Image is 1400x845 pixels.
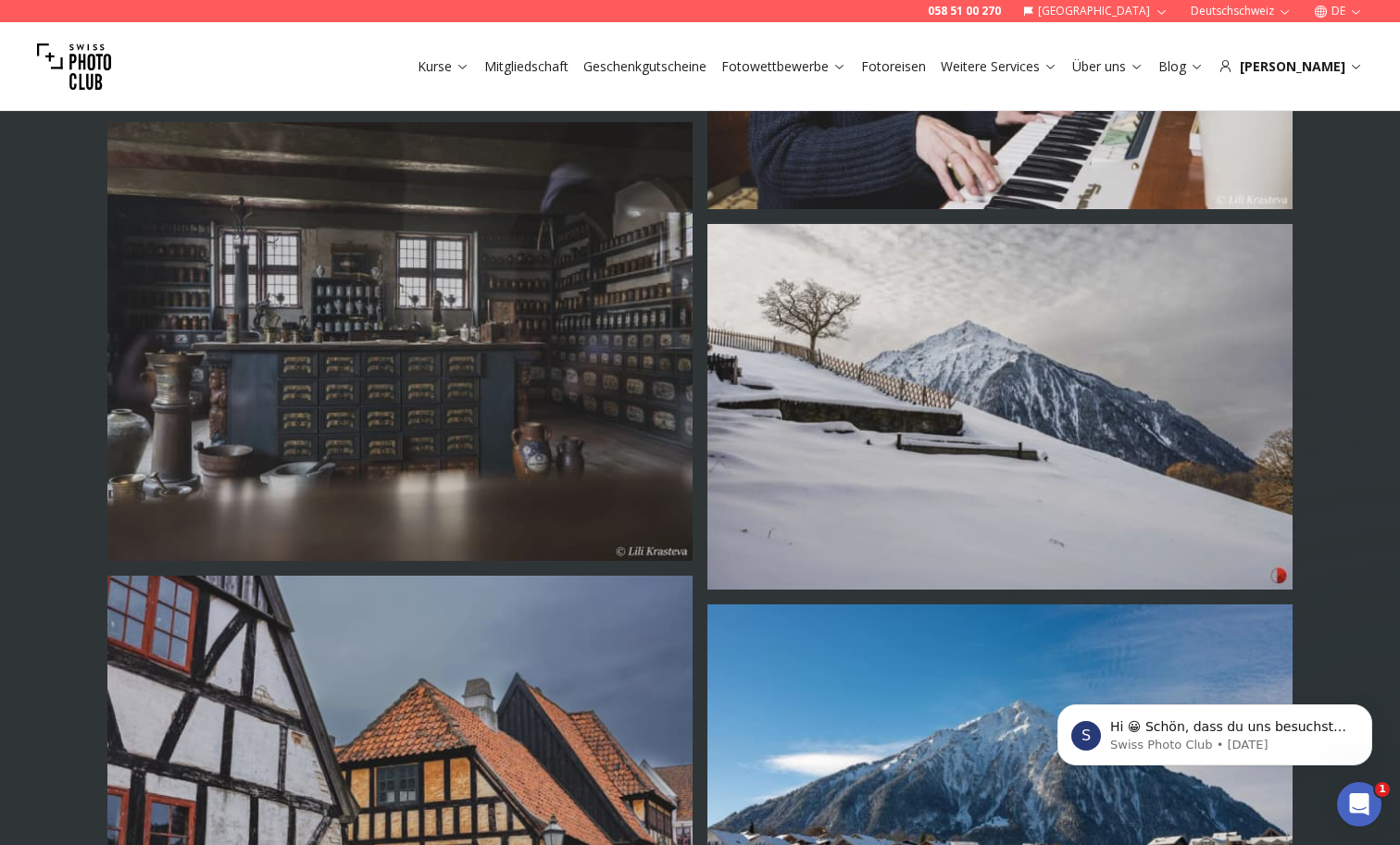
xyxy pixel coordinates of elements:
button: Kurse [410,54,477,80]
a: Blog [1158,57,1204,76]
img: Swiss photo club [37,30,111,104]
button: Geschenkgutscheine [576,54,714,80]
a: Fotoreisen [861,57,926,76]
a: Kurse [418,57,469,76]
button: Mitgliedschaft [477,54,576,80]
a: Weitere Services [941,57,1057,76]
span: 1 [1375,782,1390,797]
button: Blog [1151,54,1211,80]
img: Photo by Lili Krasteva [707,224,1293,590]
iframe: Intercom notifications message [1030,665,1400,795]
img: Photo by Lili Krasteva [107,122,693,561]
button: Fotowettbewerbe [714,54,854,80]
button: Fotoreisen [854,54,933,80]
a: Fotowettbewerbe [721,57,846,76]
a: Geschenkgutscheine [583,57,706,76]
a: Über uns [1072,57,1144,76]
iframe: Intercom live chat [1337,782,1381,826]
div: [PERSON_NAME] [1219,57,1363,76]
a: Mitgliedschaft [484,57,569,76]
button: Über uns [1065,54,1151,80]
a: 058 51 00 270 [928,4,1001,19]
button: Weitere Services [933,54,1065,80]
